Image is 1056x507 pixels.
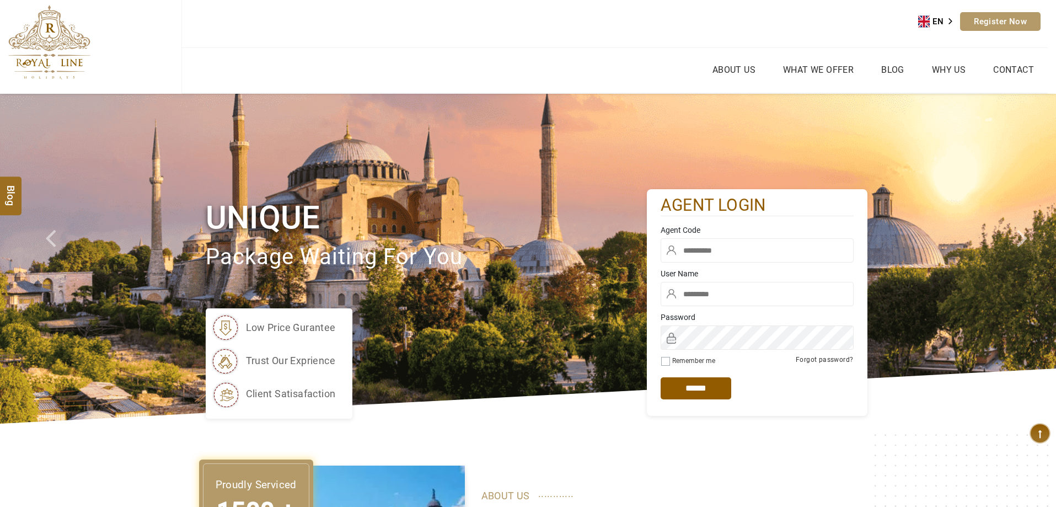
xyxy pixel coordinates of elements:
[918,13,960,30] aside: Language selected: English
[960,12,1041,31] a: Register Now
[661,195,854,216] h2: agent login
[929,62,968,78] a: Why Us
[8,5,90,79] img: The Royal Line Holidays
[672,357,715,365] label: Remember me
[206,197,647,238] h1: Unique
[780,62,856,78] a: What we Offer
[661,225,854,236] label: Agent Code
[1003,94,1056,424] a: Check next image
[710,62,758,78] a: About Us
[990,62,1037,78] a: Contact
[206,239,647,276] p: package waiting for you
[481,488,851,504] p: ABOUT US
[918,13,960,30] div: Language
[211,380,336,408] li: client satisafaction
[211,314,336,341] li: low price gurantee
[538,485,574,502] span: ............
[796,356,853,364] a: Forgot password?
[31,94,84,424] a: Check next prev
[661,268,854,279] label: User Name
[4,185,18,195] span: Blog
[661,312,854,323] label: Password
[878,62,907,78] a: Blog
[211,347,336,375] li: trust our exprience
[918,13,960,30] a: EN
